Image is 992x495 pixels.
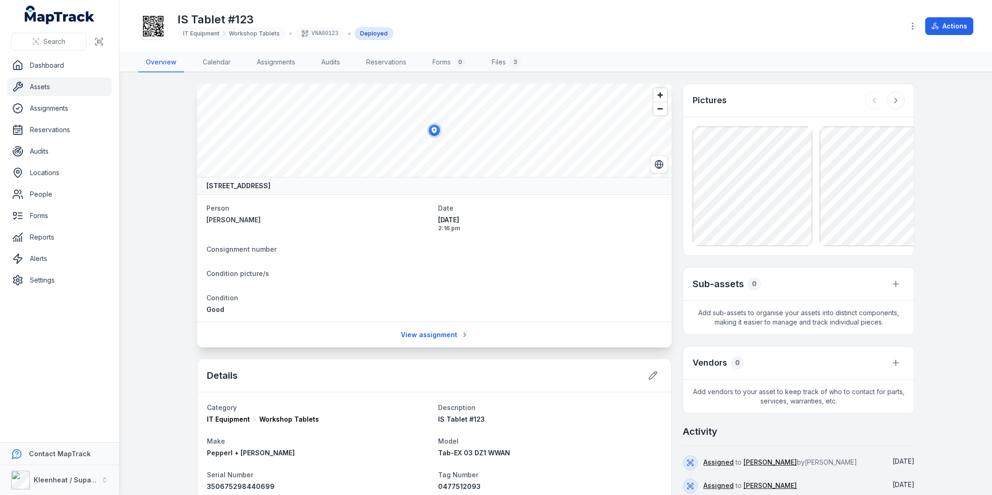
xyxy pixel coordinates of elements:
[438,415,485,423] span: IS Tablet #123
[438,437,459,445] span: Model
[7,228,112,247] a: Reports
[206,294,238,302] span: Condition
[683,425,717,438] h2: Activity
[693,94,727,107] h3: Pictures
[7,249,112,268] a: Alerts
[43,37,65,46] span: Search
[249,53,303,72] a: Assignments
[359,53,414,72] a: Reservations
[683,301,914,334] span: Add sub-assets to organise your assets into distinct components, making it easier to manage and t...
[653,88,667,102] button: Zoom in
[683,380,914,413] span: Add vendors to your asset to keep track of who to contact for parts, services, warranties, etc.
[7,163,112,182] a: Locations
[438,215,662,232] time: 01/09/2025, 2:16:03 pm
[296,27,344,40] div: VNA00123
[438,225,662,232] span: 2:16 pm
[7,120,112,139] a: Reservations
[693,277,744,290] h2: Sub-assets
[438,204,453,212] span: Date
[703,458,734,467] a: Assigned
[893,481,914,488] time: 27/12/2024, 7:26:49 am
[703,481,797,489] span: to
[425,53,473,72] a: Forms0
[206,245,276,253] span: Consignment number
[893,457,914,465] time: 01/09/2025, 2:16:03 pm
[207,403,237,411] span: Category
[29,450,91,458] strong: Contact MapTrack
[395,326,475,344] a: View assignment
[893,457,914,465] span: [DATE]
[438,482,481,490] span: 0477512093
[7,99,112,118] a: Assignments
[650,156,668,173] button: Switch to Satellite View
[484,53,528,72] a: Files3
[354,27,393,40] div: Deployed
[438,403,475,411] span: Description
[7,206,112,225] a: Forms
[206,215,431,225] a: [PERSON_NAME]
[259,415,319,424] span: Workshop Tablets
[893,481,914,488] span: [DATE]
[454,57,466,68] div: 0
[744,481,797,490] a: [PERSON_NAME]
[229,30,280,37] span: Workshop Tablets
[206,181,270,191] strong: [STREET_ADDRESS]
[7,185,112,204] a: People
[207,437,225,445] span: Make
[7,271,112,290] a: Settings
[7,78,112,96] a: Assets
[197,84,672,177] canvas: Map
[314,53,347,72] a: Audits
[510,57,521,68] div: 3
[731,356,744,369] div: 0
[207,415,250,424] span: IT Equipment
[744,458,797,467] a: [PERSON_NAME]
[25,6,95,24] a: MapTrack
[206,204,229,212] span: Person
[183,30,220,37] span: IT Equipment
[925,17,973,35] button: Actions
[7,142,112,161] a: Audits
[438,471,478,479] span: Tag Number
[206,305,224,313] span: Good
[703,481,734,490] a: Assigned
[207,482,275,490] span: 350675298440699
[207,449,295,457] span: Pepperl + [PERSON_NAME]
[438,449,510,457] span: Tab-EX 03 DZ1 WWAN
[7,56,112,75] a: Dashboard
[748,277,761,290] div: 0
[653,102,667,115] button: Zoom out
[195,53,238,72] a: Calendar
[693,356,727,369] h3: Vendors
[207,471,253,479] span: Serial Number
[138,53,184,72] a: Overview
[34,476,103,484] strong: Kleenheat / Supagas
[438,215,662,225] span: [DATE]
[11,33,86,50] button: Search
[177,12,393,27] h1: IS Tablet #123
[703,458,857,466] span: to by [PERSON_NAME]
[206,269,269,277] span: Condition picture/s
[207,369,238,382] h2: Details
